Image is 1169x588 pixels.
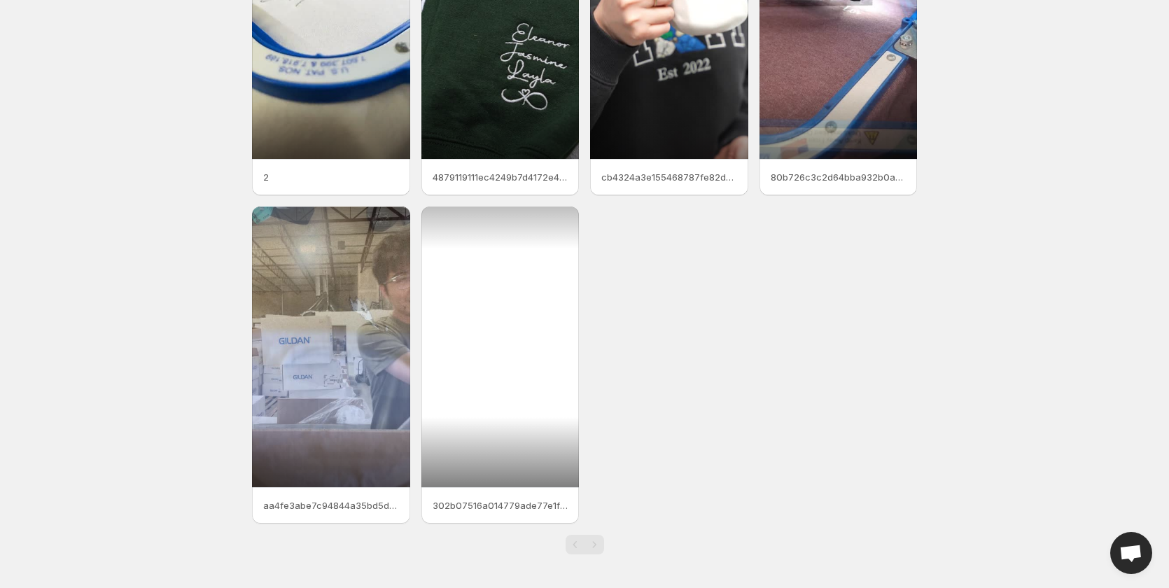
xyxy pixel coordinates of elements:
p: 4879119111ec4249b7d4172e44a2f2abHD-1080p-72Mbps-45621365 [433,170,568,184]
a: Open chat [1110,532,1152,574]
p: 2 [263,170,399,184]
p: 302b07516a014779ade77e1feb99395cHD-1080p-72Mbps-45621263 [433,498,568,512]
p: 80b726c3c2d64bba932b0a2ab9ab8e8eHD-1080p-72Mbps-45621355 [771,170,906,184]
nav: Pagination [566,535,604,554]
p: aa4fe3abe7c94844a35bd5d48dfad5daHD-1080p-72Mbps-45621350 [263,498,399,512]
p: cb4324a3e155468787fe82d6227fa71eHD-1080p-72Mbps-45621352 [601,170,737,184]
